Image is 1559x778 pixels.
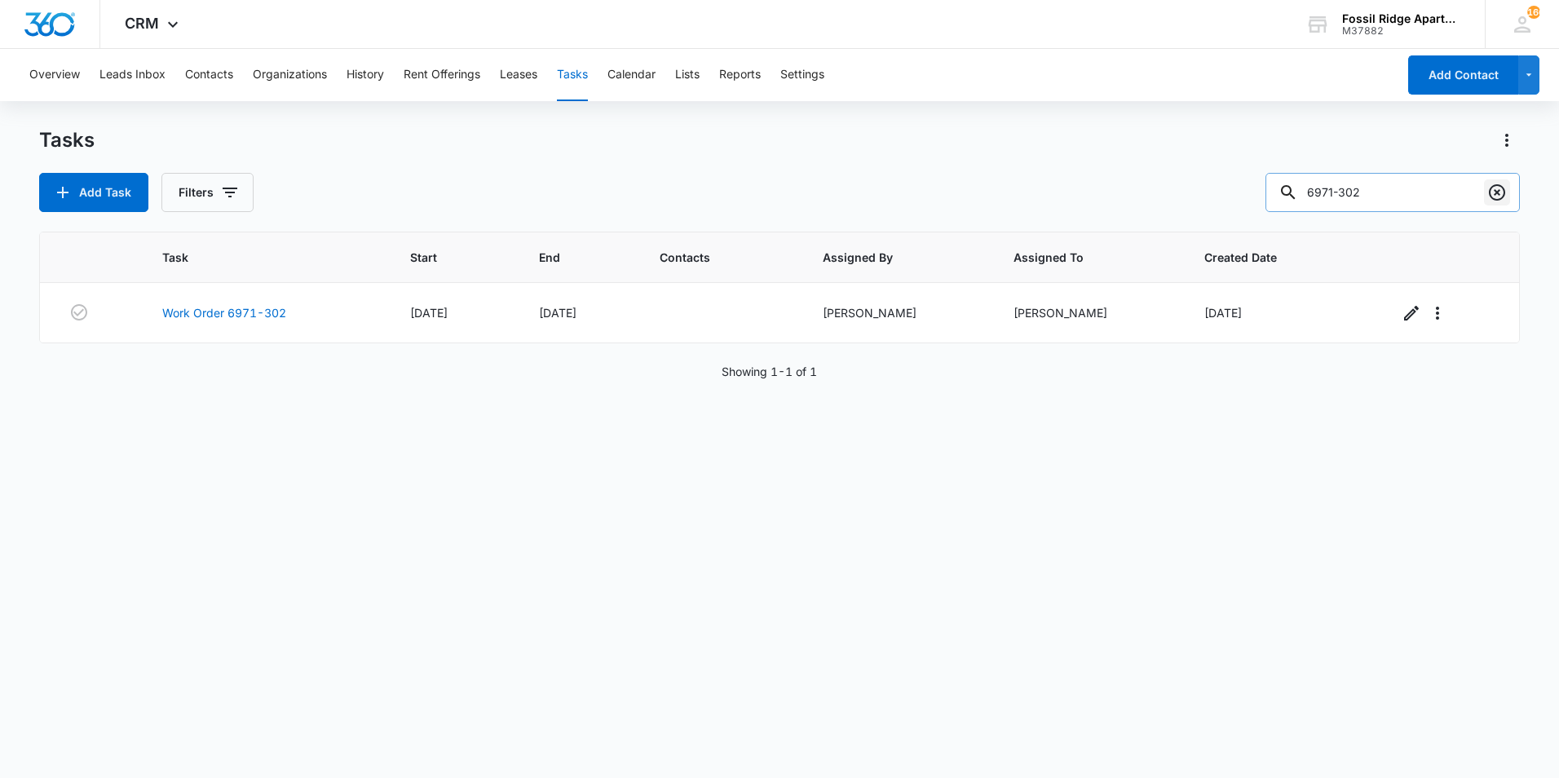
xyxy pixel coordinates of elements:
span: Assigned By [823,249,951,266]
button: Settings [780,49,824,101]
span: [DATE] [410,306,448,320]
button: History [347,49,384,101]
div: account id [1342,25,1461,37]
button: Overview [29,49,80,101]
div: [PERSON_NAME] [1014,304,1165,321]
span: Contacts [660,249,760,266]
button: Clear [1484,179,1510,206]
button: Add Contact [1408,55,1518,95]
button: Reports [719,49,761,101]
a: Work Order 6971-302 [162,304,286,321]
button: Contacts [185,49,233,101]
button: Lists [675,49,700,101]
button: Rent Offerings [404,49,480,101]
div: [PERSON_NAME] [823,304,974,321]
span: [DATE] [539,306,576,320]
button: Add Task [39,173,148,212]
button: Organizations [253,49,327,101]
span: [DATE] [1204,306,1242,320]
span: Start [410,249,476,266]
span: Assigned To [1014,249,1142,266]
span: End [539,249,597,266]
span: Created Date [1204,249,1336,266]
button: Leads Inbox [99,49,166,101]
input: Search Tasks [1265,173,1520,212]
p: Showing 1-1 of 1 [722,363,817,380]
button: Actions [1494,127,1520,153]
button: Tasks [557,49,588,101]
button: Calendar [607,49,656,101]
button: Leases [500,49,537,101]
span: 166 [1527,6,1540,19]
h1: Tasks [39,128,95,153]
span: Task [162,249,347,266]
div: account name [1342,12,1461,25]
span: CRM [125,15,159,32]
div: notifications count [1527,6,1540,19]
button: Filters [161,173,254,212]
